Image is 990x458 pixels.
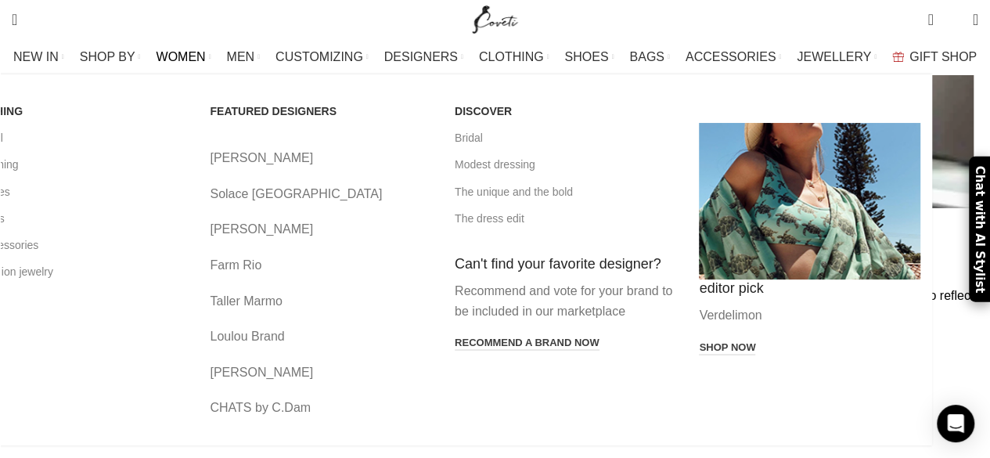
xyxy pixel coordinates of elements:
span: SHOES [564,49,608,64]
a: DESIGNERS [384,41,463,73]
a: [PERSON_NAME] [210,362,431,383]
a: GIFT SHOP [892,41,977,73]
a: Taller Marmo [210,291,431,312]
a: Site logo [469,12,521,25]
a: SHOES [564,41,614,73]
a: [PERSON_NAME] [210,219,431,240]
span: CLOTHING [479,49,544,64]
span: MEN [227,49,255,64]
p: Recommend and vote for your brand to be included in our marketplace [455,281,676,321]
a: Solace [GEOGRAPHIC_DATA] [210,184,431,204]
a: MEN [227,41,260,73]
a: SHOP BY [80,41,141,73]
span: CUSTOMIZING [275,49,363,64]
span: 0 [949,16,960,27]
span: 0 [929,8,941,20]
span: DESIGNERS [384,49,458,64]
span: GIFT SHOP [909,49,977,64]
a: NEW IN [13,41,64,73]
a: Shop now [699,341,755,355]
img: GiftBag [892,52,904,62]
a: CLOTHING [479,41,549,73]
a: The unique and the bold [455,179,676,205]
a: [PERSON_NAME] [210,148,431,168]
a: Loulou Brand [210,326,431,347]
span: BAGS [629,49,664,64]
a: Farm Rio [210,255,431,276]
span: NEW IN [13,49,59,64]
span: WOMEN [157,49,206,64]
a: WOMEN [157,41,211,73]
a: Search [4,4,25,35]
a: The dress edit [455,205,676,232]
a: JEWELLERY [797,41,877,73]
p: Verdelimon [699,305,920,326]
a: Banner link [699,123,920,279]
div: My Wishlist [945,4,961,35]
div: Open Intercom Messenger [937,405,974,442]
h4: Can't find your favorite designer? [455,255,676,273]
span: JEWELLERY [797,49,871,64]
span: FEATURED DESIGNERS [210,104,337,118]
a: ACCESSORIES [686,41,782,73]
a: Recommend a brand now [455,337,599,351]
span: DISCOVER [455,104,512,118]
a: Modest dressing [455,151,676,178]
a: Bridal [455,124,676,151]
span: ACCESSORIES [686,49,776,64]
div: Main navigation [4,41,986,73]
a: 0 [920,4,941,35]
h4: editor pick [699,279,920,298]
a: CUSTOMIZING [275,41,369,73]
a: BAGS [629,41,669,73]
a: CHATS by C.Dam [210,398,431,418]
span: SHOP BY [80,49,135,64]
